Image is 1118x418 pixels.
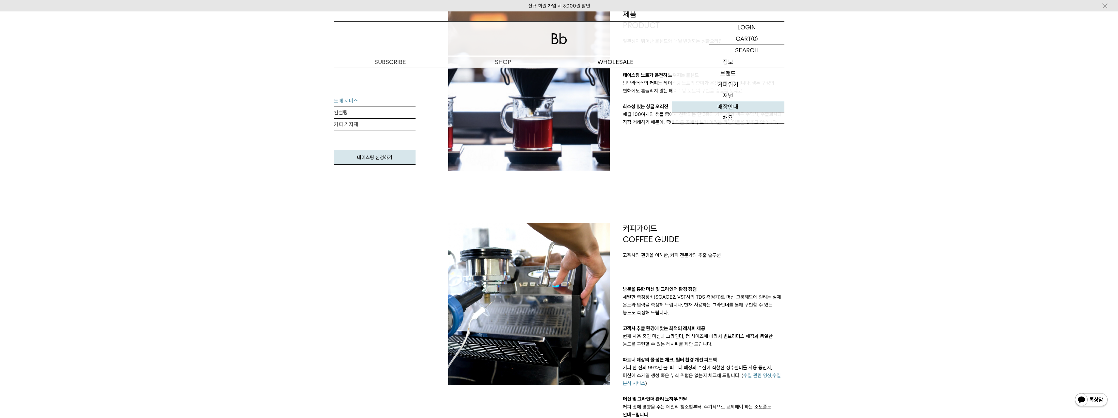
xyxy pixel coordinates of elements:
a: 저널 [672,90,784,101]
p: 빈브라더스의 커피는 테이스팅 노트의 향미가 온전하게 구현됩니다. 생두 구성의 변화에도 흔들리지 않는 테이스팅 노트의 구현을 경험해 보세요. [623,79,784,95]
p: LOGIN [737,22,756,33]
a: 커피위키 [672,79,784,90]
p: 희소성 있는 싱글 오리진 [623,103,784,110]
a: SUBSCRIBE [334,56,447,68]
p: CART [736,33,751,44]
p: 매월 100여개의 샘플 중에서 선택되는 단 3종의 커피. 해외 생두 수입사, 수출회사와 직접 거래하기 때문에, 국내 다른 곳에서 보기 어려운 라인업들을 갖추고 있습니다. [623,110,784,126]
a: 커피 기자재 [334,119,416,130]
p: WHOLESALE [559,56,672,68]
p: 세밀한 측정장비(SCACE2, VST사의 TDS 측정기)로 머신 그룹헤드에 걸리는 실제 온도와 압력을 측정해 드립니다. 현재 사용하는 그라인더를 통해 구현할 수 있는 농도도 ... [623,293,784,317]
p: (0) [751,33,758,44]
p: 파트너 매장의 물 성분 체크, 필터 환경 개선 피드백 [623,356,784,364]
p: 커피 한 잔의 99%인 물. 파트너 매장의 수질에 적합한 정수필터를 사용 중인지, 머신에 스케일 생성 혹은 부식 위험은 없는지 체크해 드립니다. ( , ) [623,364,784,387]
a: SHOP [447,56,559,68]
a: 채용 [672,112,784,124]
p: 머신 및 그라인더 관리 노하우 전달 [623,395,784,403]
p: 커피가이드 COFFEE GUIDE [623,223,784,245]
p: 정보 [672,56,784,68]
p: 고객사의 환경을 이해한, 커피 전문가의 추출 솔루션 [623,251,784,259]
p: 방문을 통한 머신 및 그라인더 환경 점검 [623,285,784,293]
img: 로고 [551,33,567,44]
a: LOGIN [709,22,784,33]
a: 매장안내 [672,101,784,112]
p: 현재 사용 중인 머신과 그라인더, 컵 사이즈에 따라서 빈브라더스 매장과 동일한 농도를 구현할 수 있는 레시피를 제안 드립니다. [623,332,784,348]
a: 신규 회원 가입 시 3,000원 할인 [528,3,590,9]
a: 테이스팅 신청하기 [334,150,416,165]
a: 브랜드 [672,68,784,79]
p: SEARCH [735,44,759,56]
a: 수질 관련 영상 [743,373,771,378]
a: CART (0) [709,33,784,44]
a: 도매 서비스 [334,95,416,107]
img: 카카오톡 채널 1:1 채팅 버튼 [1074,393,1108,408]
p: 테이스팅 노트가 온전히 느껴지는 블렌드 [623,71,784,79]
p: 고객사 추출 환경에 맞는 최적의 레시피 제공 [623,325,784,332]
a: 컨설팅 [334,107,416,119]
